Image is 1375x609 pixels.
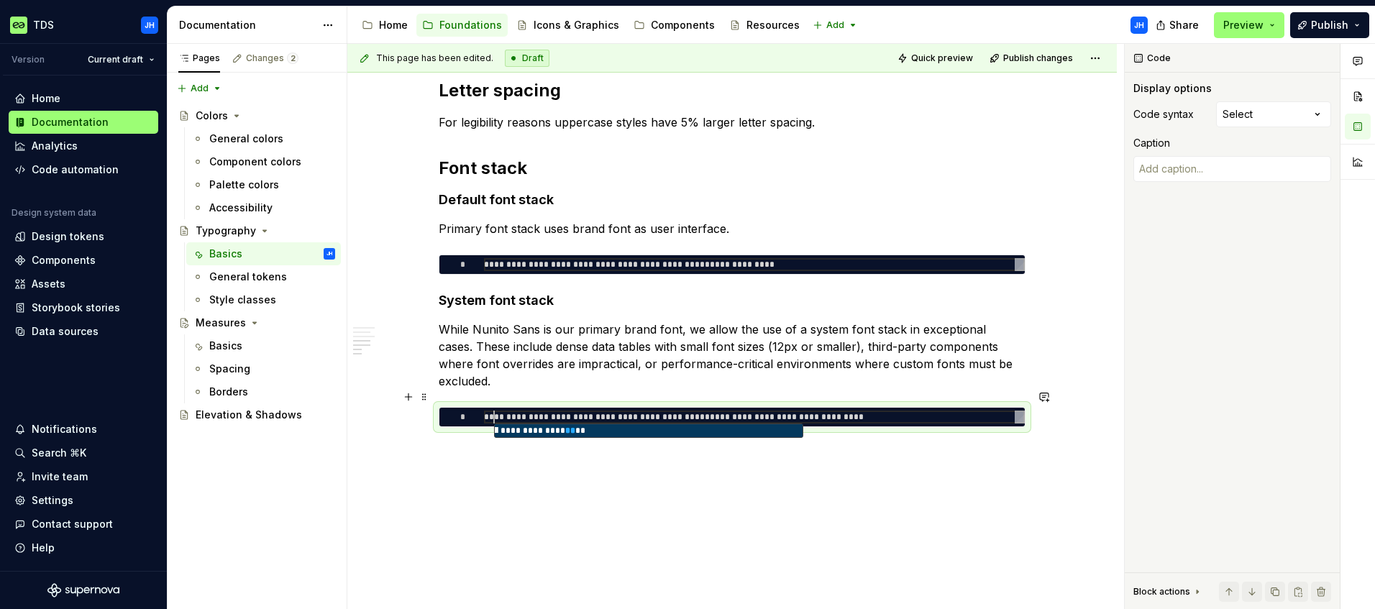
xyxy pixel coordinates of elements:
[1290,12,1369,38] button: Publish
[81,50,161,70] button: Current draft
[32,115,109,129] div: Documentation
[326,247,332,261] div: JH
[3,9,164,40] button: TDSJH
[9,489,158,512] a: Settings
[1133,136,1170,150] div: Caption
[209,155,301,169] div: Component colors
[32,253,96,267] div: Components
[1169,18,1199,32] span: Share
[287,52,298,64] span: 2
[32,541,55,555] div: Help
[9,87,158,110] a: Home
[32,301,120,315] div: Storybook stories
[911,52,973,64] span: Quick preview
[173,78,227,99] button: Add
[32,324,99,339] div: Data sources
[32,162,119,177] div: Code automation
[9,418,158,441] button: Notifications
[186,150,341,173] a: Component colors
[32,470,88,484] div: Invite team
[651,18,715,32] div: Components
[379,18,408,32] div: Home
[9,536,158,559] button: Help
[209,293,276,307] div: Style classes
[1311,18,1348,32] span: Publish
[186,173,341,196] a: Palette colors
[209,270,287,284] div: General tokens
[186,288,341,311] a: Style classes
[439,321,1025,390] p: While Nunito Sans is our primary brand font, we allow the use of a system font stack in exception...
[439,157,1025,180] h2: Font stack
[196,316,246,330] div: Measures
[196,408,302,422] div: Elevation & Shadows
[1148,12,1208,38] button: Share
[186,127,341,150] a: General colors
[209,385,248,399] div: Borders
[723,14,805,37] a: Resources
[32,277,65,291] div: Assets
[209,178,279,192] div: Palette colors
[9,296,158,319] a: Storybook stories
[186,265,341,288] a: General tokens
[191,83,209,94] span: Add
[12,207,96,219] div: Design system data
[186,242,341,265] a: BasicsJH
[9,249,158,272] a: Components
[376,52,493,64] span: This page has been edited.
[47,583,119,597] svg: Supernova Logo
[9,441,158,464] button: Search ⌘K
[439,292,1025,309] h4: System font stack
[145,19,155,31] div: JH
[10,17,27,34] img: c8550e5c-f519-4da4-be5f-50b4e1e1b59d.png
[1133,586,1190,597] div: Block actions
[88,54,143,65] span: Current draft
[179,18,315,32] div: Documentation
[173,219,341,242] a: Typography
[9,273,158,296] a: Assets
[439,191,1025,209] h4: Default font stack
[1134,19,1144,31] div: JH
[209,247,242,261] div: Basics
[209,201,273,215] div: Accessibility
[356,14,414,37] a: Home
[12,54,45,65] div: Version
[196,109,228,123] div: Colors
[439,18,502,32] div: Foundations
[985,48,1079,68] button: Publish changes
[9,513,158,536] button: Contact support
[9,111,158,134] a: Documentation
[1133,81,1212,96] div: Display options
[209,132,283,146] div: General colors
[32,139,78,153] div: Analytics
[1133,582,1203,602] div: Block actions
[534,18,619,32] div: Icons & Graphics
[173,403,341,426] a: Elevation & Shadows
[746,18,800,32] div: Resources
[32,229,104,244] div: Design tokens
[186,196,341,219] a: Accessibility
[495,424,803,437] div: BlinkMacSystemFont
[9,225,158,248] a: Design tokens
[186,357,341,380] a: Spacing
[196,224,256,238] div: Typography
[628,14,721,37] a: Components
[1133,107,1194,122] div: Code syntax
[439,114,1025,131] p: For legibility reasons uppercase styles have 5% larger letter spacing.
[1223,18,1264,32] span: Preview
[439,220,1025,237] p: Primary font stack uses brand font as user interface.
[186,334,341,357] a: Basics
[32,517,113,531] div: Contact support
[522,52,544,64] span: Draft
[209,339,242,353] div: Basics
[33,18,54,32] div: TDS
[173,104,341,426] div: Page tree
[186,380,341,403] a: Borders
[32,91,60,106] div: Home
[439,79,1025,102] h2: Letter spacing
[32,446,86,460] div: Search ⌘K
[893,48,979,68] button: Quick preview
[1003,52,1073,64] span: Publish changes
[246,52,298,64] div: Changes
[9,320,158,343] a: Data sources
